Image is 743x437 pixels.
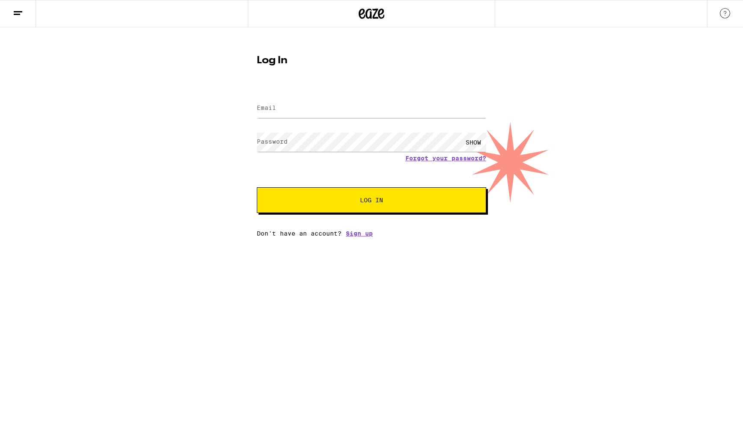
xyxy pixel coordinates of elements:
div: SHOW [461,133,486,152]
span: Log In [360,197,383,203]
label: Email [257,104,276,111]
a: Forgot your password? [405,155,486,162]
label: Password [257,138,288,145]
button: Log In [257,187,486,213]
input: Email [257,99,486,118]
a: Sign up [346,230,373,237]
div: Don't have an account? [257,230,486,237]
h1: Log In [257,56,486,66]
